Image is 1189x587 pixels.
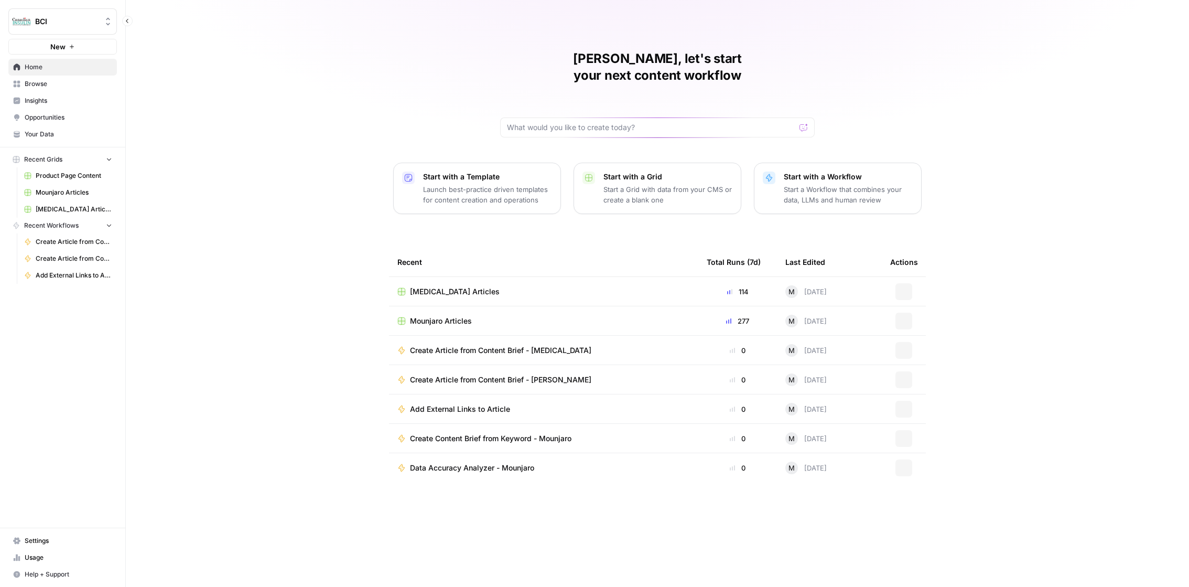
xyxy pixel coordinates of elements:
[8,59,117,76] a: Home
[785,373,827,386] div: [DATE]
[8,92,117,109] a: Insights
[785,462,827,474] div: [DATE]
[788,463,795,473] span: M
[788,286,795,297] span: M
[785,285,827,298] div: [DATE]
[603,184,732,205] p: Start a Grid with data from your CMS or create a blank one
[19,267,117,284] a: Add External Links to Article
[24,155,62,164] span: Recent Grids
[8,549,117,566] a: Usage
[707,345,769,356] div: 0
[36,237,112,247] span: Create Article from Content Brief - [MEDICAL_DATA]
[36,188,112,197] span: Mounjaro Articles
[410,404,510,414] span: Add External Links to Article
[410,345,591,356] span: Create Article from Content Brief - [MEDICAL_DATA]
[25,570,112,579] span: Help + Support
[410,433,571,444] span: Create Content Brief from Keyword - Mounjaro
[785,403,827,415] div: [DATE]
[50,41,66,52] span: New
[788,433,795,444] span: M
[707,286,769,297] div: 114
[36,271,112,280] span: Add External Links to Article
[788,404,795,414] span: M
[707,248,761,276] div: Total Runs (7d)
[19,233,117,250] a: Create Article from Content Brief - [MEDICAL_DATA]
[8,39,117,55] button: New
[785,248,825,276] div: Last Edited
[8,218,117,233] button: Recent Workflows
[25,113,112,122] span: Opportunities
[8,8,117,35] button: Workspace: BCI
[19,201,117,218] a: [MEDICAL_DATA] Articles
[785,344,827,357] div: [DATE]
[8,152,117,167] button: Recent Grids
[19,167,117,184] a: Product Page Content
[784,184,913,205] p: Start a Workflow that combines your data, LLMs and human review
[410,316,472,326] span: Mounjaro Articles
[785,315,827,327] div: [DATE]
[397,286,690,297] a: [MEDICAL_DATA] Articles
[8,126,117,143] a: Your Data
[8,76,117,92] a: Browse
[397,248,690,276] div: Recent
[25,536,112,546] span: Settings
[8,532,117,549] a: Settings
[423,184,552,205] p: Launch best-practice driven templates for content creation and operations
[707,433,769,444] div: 0
[500,50,815,84] h1: [PERSON_NAME], let's start your next content workflow
[25,130,112,139] span: Your Data
[25,553,112,562] span: Usage
[25,79,112,89] span: Browse
[19,184,117,201] a: Mounjaro Articles
[788,345,795,356] span: M
[410,286,500,297] span: [MEDICAL_DATA] Articles
[707,316,769,326] div: 277
[36,171,112,180] span: Product Page Content
[788,375,795,385] span: M
[24,221,79,230] span: Recent Workflows
[393,163,561,214] button: Start with a TemplateLaunch best-practice driven templates for content creation and operations
[397,316,690,326] a: Mounjaro Articles
[8,566,117,583] button: Help + Support
[12,12,31,31] img: BCI Logo
[788,316,795,326] span: M
[603,172,732,182] p: Start with a Grid
[397,345,690,356] a: Create Article from Content Brief - [MEDICAL_DATA]
[707,463,769,473] div: 0
[397,433,690,444] a: Create Content Brief from Keyword - Mounjaro
[754,163,922,214] button: Start with a WorkflowStart a Workflow that combines your data, LLMs and human review
[784,172,913,182] p: Start with a Workflow
[785,432,827,445] div: [DATE]
[707,404,769,414] div: 0
[423,172,552,182] p: Start with a Template
[36,254,112,263] span: Create Article from Content Brief - [PERSON_NAME]
[397,375,690,385] a: Create Article from Content Brief - [PERSON_NAME]
[8,109,117,126] a: Opportunities
[35,16,99,27] span: BCI
[397,463,690,473] a: Data Accuracy Analyzer - Mounjaro
[707,375,769,385] div: 0
[25,62,112,72] span: Home
[574,163,741,214] button: Start with a GridStart a Grid with data from your CMS or create a blank one
[410,463,534,473] span: Data Accuracy Analyzer - Mounjaro
[410,375,591,385] span: Create Article from Content Brief - [PERSON_NAME]
[890,248,918,276] div: Actions
[397,404,690,414] a: Add External Links to Article
[25,96,112,105] span: Insights
[19,250,117,267] a: Create Article from Content Brief - [PERSON_NAME]
[36,205,112,214] span: [MEDICAL_DATA] Articles
[507,122,795,133] input: What would you like to create today?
